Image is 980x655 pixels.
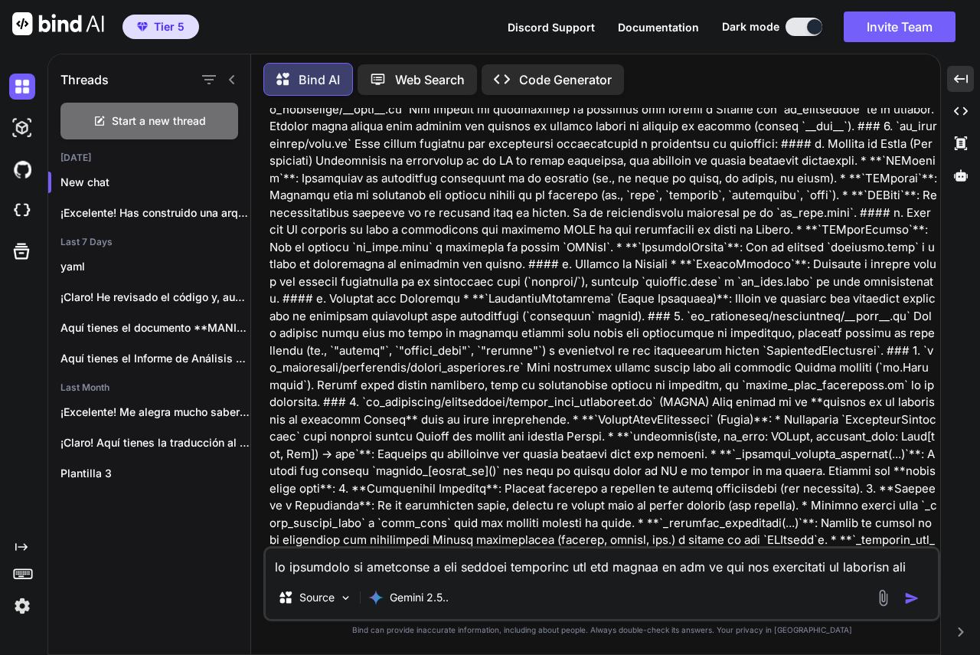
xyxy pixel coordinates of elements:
p: Gemini 2.5.. [390,590,449,605]
h1: Threads [60,70,109,89]
img: Bind AI [12,12,104,35]
img: Gemini 2.5 flash [368,590,384,605]
h2: [DATE] [48,152,250,164]
p: ¡Claro! He revisado el código y, aunque... [60,290,250,305]
button: Discord Support [508,19,595,35]
p: ¡Excelente! Has construido una arquitect... [60,205,250,221]
p: Bind AI [299,70,340,89]
img: icon [904,591,920,606]
p: ¡Claro! Aquí tienes la traducción al inglés... [60,435,250,450]
p: Source [299,590,335,605]
button: Documentation [618,19,699,35]
p: yaml [60,259,250,274]
p: Web Search [395,70,465,89]
p: Code Generator [519,70,612,89]
p: Aquí tienes el Informe de Análisis Arquitectónico... [60,351,250,366]
p: ¡Excelente! Me alegra mucho saber que ya... [60,404,250,420]
span: Start a new thread [112,113,206,129]
p: Aquí tienes el documento **MANIFIESTO YAML v2.0**... [60,320,250,336]
span: Dark mode [722,19,779,34]
img: attachment [874,589,892,607]
button: Invite Team [844,11,955,42]
span: Discord Support [508,21,595,34]
img: darkAi-studio [9,115,35,141]
button: premiumTier 5 [122,15,199,39]
img: cloudideIcon [9,198,35,224]
h2: Last Month [48,382,250,394]
p: Bind can provide inaccurate information, including about people. Always double-check its answers.... [263,624,940,636]
span: Documentation [618,21,699,34]
p: New chat [60,175,250,190]
img: githubDark [9,156,35,182]
img: Pick Models [339,591,352,604]
h2: Last 7 Days [48,236,250,248]
span: Tier 5 [154,19,185,34]
p: Plantilla 3 [60,466,250,481]
img: premium [137,22,148,31]
img: settings [9,593,35,619]
img: darkChat [9,74,35,100]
